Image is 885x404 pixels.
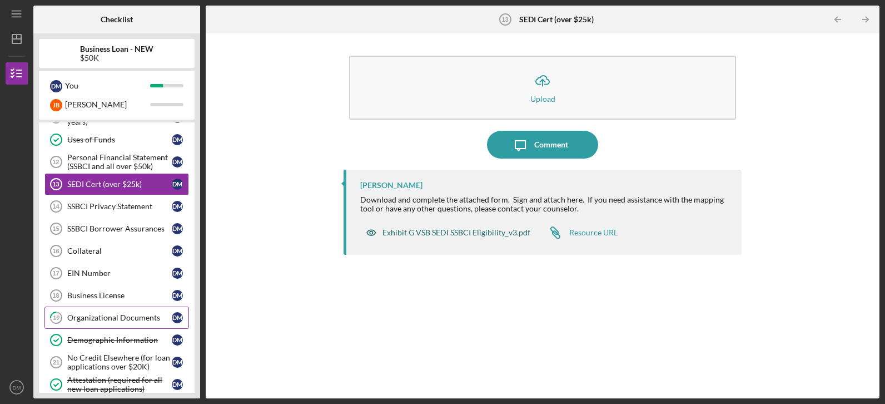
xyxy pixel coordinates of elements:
div: D M [172,245,183,257]
tspan: 19 [53,314,60,322]
div: SSBCI Borrower Assurances [67,224,172,233]
a: Uses of FundsDM [44,129,189,151]
tspan: 16 [52,248,59,254]
tspan: 12 [52,159,59,165]
div: Exhibit G VSB SEDI SSBCI Eligibility_v3.pdf [382,228,530,237]
div: D M [172,223,183,234]
div: D M [172,334,183,346]
b: Checklist [101,15,133,24]
div: Download and complete the attached form. Sign and attach here. If you need assistance with the ma... [360,195,730,213]
div: [PERSON_NAME] [360,181,422,190]
div: Attestation (required for all new loan applications) [67,376,172,393]
div: D M [172,156,183,167]
a: Demographic InformationDM [44,329,189,351]
div: D M [172,290,183,301]
tspan: 15 [52,225,59,232]
tspan: 14 [52,203,59,210]
div: SSBCI Privacy Statement [67,202,172,211]
div: Collateral [67,247,172,255]
button: Comment [487,131,598,159]
div: Organizational Documents [67,313,172,322]
div: Comment [534,131,568,159]
div: D M [50,80,62,92]
div: Business License [67,291,172,300]
button: Upload [349,56,735,120]
text: DM [13,385,21,391]
a: 18Business LicenseDM [44,284,189,307]
div: Demographic Information [67,336,172,344]
div: D M [172,134,183,145]
tspan: 13 [501,16,508,23]
tspan: 17 [52,270,59,277]
a: 14SSBCI Privacy StatementDM [44,195,189,218]
div: EIN Number [67,269,172,278]
div: No Credit Elsewhere (for loan applications over $20K) [67,353,172,371]
tspan: 18 [52,292,59,299]
tspan: 13 [52,181,59,188]
a: 16CollateralDM [44,240,189,262]
div: Uses of Funds [67,135,172,144]
button: Exhibit G VSB SEDI SSBCI Eligibility_v3.pdf [360,221,536,244]
a: Attestation (required for all new loan applications)DM [44,373,189,396]
div: [PERSON_NAME] [65,95,150,114]
div: D M [172,179,183,190]
div: Resource URL [569,228,618,237]
div: J B [50,99,62,111]
div: D M [172,379,183,390]
a: 19Organizational DocumentsDM [44,307,189,329]
div: D M [172,312,183,323]
div: D M [172,201,183,212]
div: You [65,76,150,95]
div: Personal Financial Statement (SSBCI and all over $50k) [67,153,172,171]
a: Resource URL [541,221,618,244]
a: 12Personal Financial Statement (SSBCI and all over $50k)DM [44,151,189,173]
a: 17EIN NumberDM [44,262,189,284]
div: D M [172,268,183,279]
div: SEDI Cert (over $25k) [67,180,172,189]
button: DM [6,376,28,398]
b: Business Loan - NEW [80,45,153,53]
a: 21No Credit Elsewhere (for loan applications over $20K)DM [44,351,189,373]
a: 15SSBCI Borrower AssurancesDM [44,218,189,240]
div: D M [172,357,183,368]
div: $50K [80,53,153,62]
a: 13SEDI Cert (over $25k)DM [44,173,189,195]
div: Upload [530,95,555,103]
tspan: 21 [53,359,59,366]
b: SEDI Cert (over $25k) [519,15,594,24]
